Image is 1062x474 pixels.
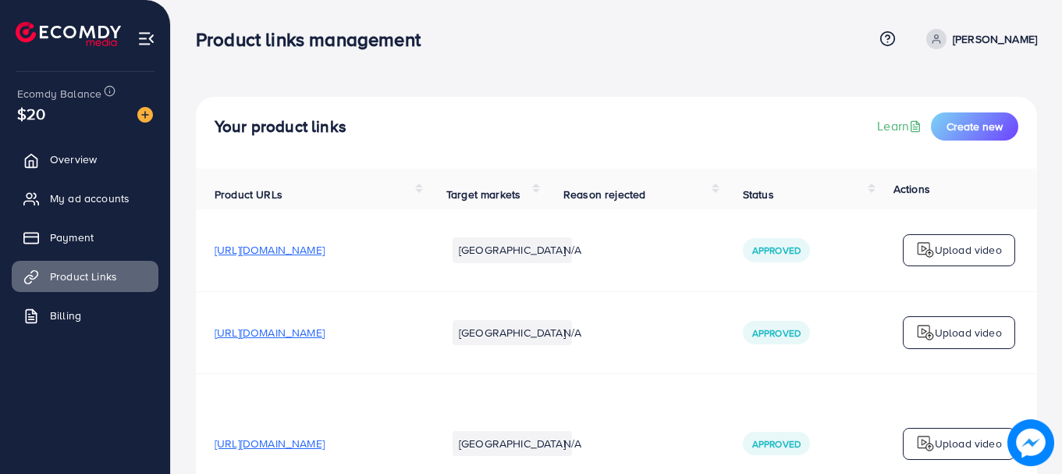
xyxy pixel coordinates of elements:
img: logo [16,22,121,46]
span: My ad accounts [50,191,130,206]
a: Learn [877,117,925,135]
span: Actions [893,181,930,197]
p: Upload video [935,323,1002,342]
span: [URL][DOMAIN_NAME] [215,242,325,258]
img: image [137,107,153,123]
p: [PERSON_NAME] [953,30,1037,48]
li: [GEOGRAPHIC_DATA] [453,237,572,262]
h4: Your product links [215,117,346,137]
span: N/A [563,436,581,451]
a: My ad accounts [12,183,158,214]
span: Overview [50,151,97,167]
span: [URL][DOMAIN_NAME] [215,436,325,451]
span: Billing [50,308,81,323]
span: [URL][DOMAIN_NAME] [215,325,325,340]
li: [GEOGRAPHIC_DATA] [453,431,572,456]
img: image [1007,419,1054,466]
img: menu [137,30,155,48]
li: [GEOGRAPHIC_DATA] [453,320,572,345]
p: Upload video [935,241,1002,259]
span: Payment [50,230,94,245]
a: Billing [12,300,158,331]
span: Product URLs [215,187,282,202]
span: Create new [947,119,1003,134]
img: logo [916,434,935,453]
a: Product Links [12,261,158,292]
span: Approved [752,244,801,257]
a: Payment [12,222,158,253]
span: Approved [752,437,801,451]
span: N/A [563,325,581,340]
span: $20 [17,102,45,125]
button: Create new [931,112,1018,141]
p: Upload video [935,434,1002,453]
span: Target markets [446,187,520,202]
h3: Product links management [196,28,433,51]
img: logo [916,241,935,259]
span: Status [743,187,774,202]
span: Ecomdy Balance [17,86,101,102]
span: N/A [563,242,581,258]
a: [PERSON_NAME] [920,29,1037,49]
span: Product Links [50,269,117,284]
span: Reason rejected [563,187,645,202]
img: logo [916,323,935,342]
span: Approved [752,326,801,340]
a: Overview [12,144,158,175]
